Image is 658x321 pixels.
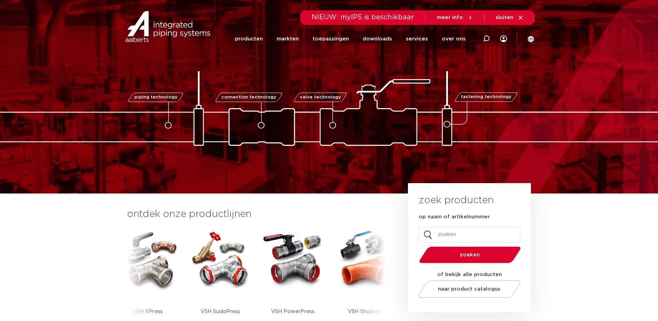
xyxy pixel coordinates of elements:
a: meer info [437,15,473,21]
span: naar product catalogus [438,286,500,292]
a: services [406,25,428,53]
h3: ontdek onze productlijnen [127,207,385,221]
a: producten [235,25,263,53]
a: over ons [442,25,466,53]
span: sluiten [496,15,513,20]
nav: Menu [235,25,466,53]
a: downloads [363,25,392,53]
a: markten [277,25,299,53]
div: my IPS [500,25,507,53]
span: zoeken [437,252,503,257]
span: fastening technology [461,95,512,100]
input: zoeken [419,227,520,243]
a: toepassingen [313,25,349,53]
a: sluiten [496,15,524,21]
h3: zoek producten [419,193,494,207]
label: op naam of artikelnummer [419,214,490,220]
span: connection technology [221,95,276,100]
button: zoeken [416,246,523,264]
a: naar product catalogus [416,280,522,298]
span: valve technology [300,95,341,100]
span: piping technology [134,95,178,100]
span: NIEUW: myIPS is beschikbaar [312,14,414,21]
strong: of bekijk alle producten [437,272,502,277]
span: meer info [437,15,463,20]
